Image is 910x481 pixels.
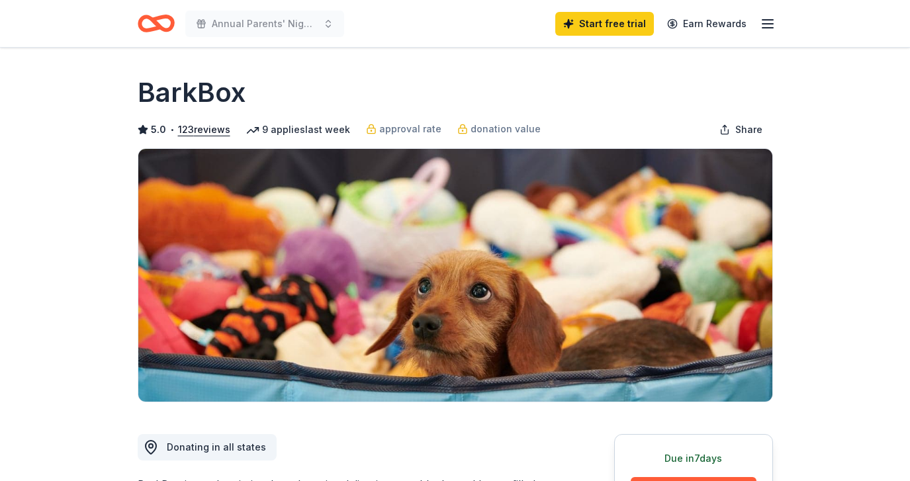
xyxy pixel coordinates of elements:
[379,121,441,137] span: approval rate
[659,12,754,36] a: Earn Rewards
[138,149,772,402] img: Image for BarkBox
[138,74,246,111] h1: BarkBox
[246,122,350,138] div: 9 applies last week
[457,121,541,137] a: donation value
[471,121,541,137] span: donation value
[178,122,230,138] button: 123reviews
[212,16,318,32] span: Annual Parents' Night Out
[631,451,756,466] div: Due in 7 days
[555,12,654,36] a: Start free trial
[185,11,344,37] button: Annual Parents' Night Out
[366,121,441,137] a: approval rate
[709,116,773,143] button: Share
[167,441,266,453] span: Donating in all states
[735,122,762,138] span: Share
[151,122,166,138] span: 5.0
[169,124,174,135] span: •
[138,8,175,39] a: Home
